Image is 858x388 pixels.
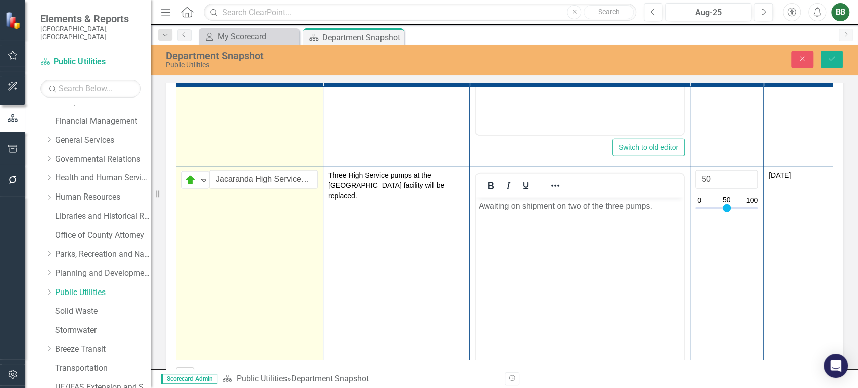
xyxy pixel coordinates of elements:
span: Scorecard Admin [161,374,217,384]
p: Awaiting final report from third party for Director's review. [3,3,205,15]
div: » [222,373,497,385]
small: [GEOGRAPHIC_DATA], [GEOGRAPHIC_DATA] [40,25,141,41]
button: Italic [500,179,517,193]
a: Public Utilities [236,374,287,383]
p: Final draft memo given to Director for review prior to going to Administration. [3,3,205,27]
p: Staff are continuing to work on a risk based tool, to determine capacity and response time to pro... [3,3,205,39]
input: Search Below... [40,80,141,98]
span: [DATE] [769,171,791,179]
a: Financial Management [55,116,151,127]
p: All units have been delivered, staff are finalizing locations for deployment. [3,3,205,27]
p: Three High Service pumps at the [GEOGRAPHIC_DATA] facility will be replaced. [328,170,464,201]
div: Aug-25 [669,7,748,19]
a: Solid Waste [55,306,151,317]
a: Transportation [55,363,151,374]
div: My Scorecard [218,30,297,43]
div: Public Utilities [166,61,543,69]
a: Parks, Recreation and Natural Resources [55,249,151,260]
a: Health and Human Services [55,172,151,184]
button: Search [584,5,634,19]
div: Department Snapshot [166,50,543,61]
a: My Scorecard [201,30,297,43]
a: General Services [55,135,151,146]
a: Governmental Relations [55,154,151,165]
a: Office of County Attorney [55,230,151,241]
span: Search [598,8,620,16]
button: Bold [482,179,499,193]
p: Third Party has handed off this off to our new in-house team. Planned routes throughout the Count... [3,3,205,39]
input: Search ClearPoint... [204,4,636,21]
div: Department Snapshot [322,31,401,44]
button: Switch to old editor [612,139,685,156]
a: Public Utilities [55,287,151,299]
a: Breeze Transit [55,344,151,355]
iframe: Rich Text Area [476,198,684,373]
p: Staff are working on close out memo- item is complete [3,3,205,15]
img: ClearPoint Strategy [4,11,23,30]
button: Reveal or hide additional toolbar items [547,179,564,193]
a: Stormwater [55,325,151,336]
a: Human Resources [55,191,151,203]
a: Public Utilities [40,56,141,68]
img: On Target [184,174,197,186]
button: Aug-25 [665,3,751,21]
span: Elements & Reports [40,13,141,25]
p: Technical memo has been given to the Director for review. Administration is still reviewing. [3,3,205,27]
button: Underline [517,179,534,193]
a: Libraries and Historical Resources [55,211,151,222]
button: BB [831,3,849,21]
a: Planning and Development Services [55,268,151,279]
div: Department Snapshot [291,374,368,383]
div: Open Intercom Messenger [824,354,848,378]
input: Name [209,170,318,189]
